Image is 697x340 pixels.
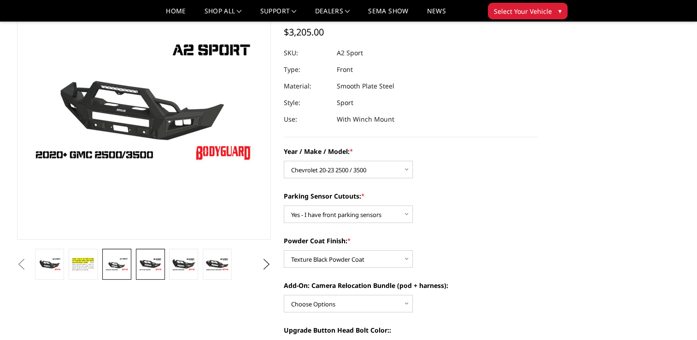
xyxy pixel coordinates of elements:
[205,258,229,271] img: A2 Series - Sport Front Bumper (winch mount)
[284,94,330,111] dt: Style:
[488,3,568,19] button: Select Your Vehicle
[337,61,353,78] dd: Front
[337,78,394,94] dd: Smooth Plate Steel
[284,26,324,38] span: $3,205.00
[284,78,330,94] dt: Material:
[427,8,445,21] a: News
[105,258,129,271] img: A2 Series - Sport Front Bumper (winch mount)
[284,61,330,78] dt: Type:
[284,236,538,246] label: Powder Coat Finish:
[315,8,350,21] a: Dealers
[284,45,330,61] dt: SKU:
[172,258,195,271] img: A2 Series - Sport Front Bumper (winch mount)
[368,8,408,21] a: SEMA Show
[284,325,538,335] label: Upgrade Button Head Bolt Color::
[337,94,353,111] dd: Sport
[139,258,162,271] img: A2 Series - Sport Front Bumper (winch mount)
[205,8,242,21] a: shop all
[71,256,95,272] img: A2 Series - Sport Front Bumper (winch mount)
[260,8,297,21] a: Support
[259,258,273,271] button: Next
[284,281,538,290] label: Add-On: Camera Relocation Bundle (pod + harness):
[558,6,562,16] span: ▾
[651,296,697,340] iframe: Chat Widget
[337,111,394,128] dd: With Winch Mount
[284,191,538,201] label: Parking Sensor Cutouts:
[337,45,363,61] dd: A2 Sport
[284,111,330,128] dt: Use:
[494,6,552,16] span: Select Your Vehicle
[166,8,186,21] a: Home
[284,147,538,156] label: Year / Make / Model:
[15,258,29,271] button: Previous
